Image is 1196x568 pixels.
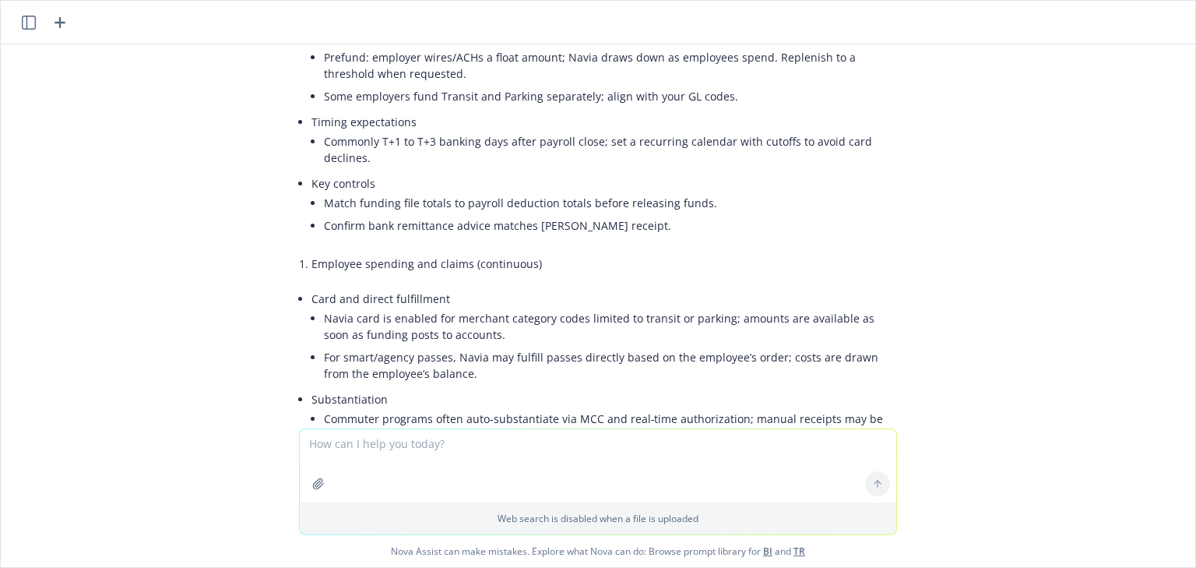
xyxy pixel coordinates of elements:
[7,535,1189,567] span: Nova Assist can make mistakes. Explore what Nova can do: Browse prompt library for and
[324,307,897,346] li: Navia card is enabled for merchant category codes limited to transit or parking; amounts are avai...
[763,545,772,558] a: BI
[311,388,897,450] li: Substantiation
[793,545,805,558] a: TR
[324,130,897,169] li: Commonly T+1 to T+3 banking days after payroll close; set a recurring calendar with cutoffs to av...
[324,214,897,237] li: Confirm bank remittance advice matches [PERSON_NAME] receipt.
[311,172,897,240] li: Key controls
[311,252,897,275] li: Employee spending and claims (continuous)
[311,288,897,388] li: Card and direct fulfillment
[324,46,897,85] li: Prefund: employer wires/ACHs a float amount; Navia draws down as employees spend. Replenish to a ...
[324,192,897,214] li: Match funding file totals to payroll deduction totals before releasing funds.
[324,407,897,446] li: Commuter programs often auto‑substantiate via MCC and real‑time authorization; manual receipts ma...
[311,111,897,172] li: Timing expectations
[324,346,897,385] li: For smart/agency passes, Navia may fulfill passes directly based on the employee’s order; costs a...
[309,512,887,525] p: Web search is disabled when a file is uploaded
[324,85,897,108] li: Some employers fund Transit and Parking separately; align with your GL codes.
